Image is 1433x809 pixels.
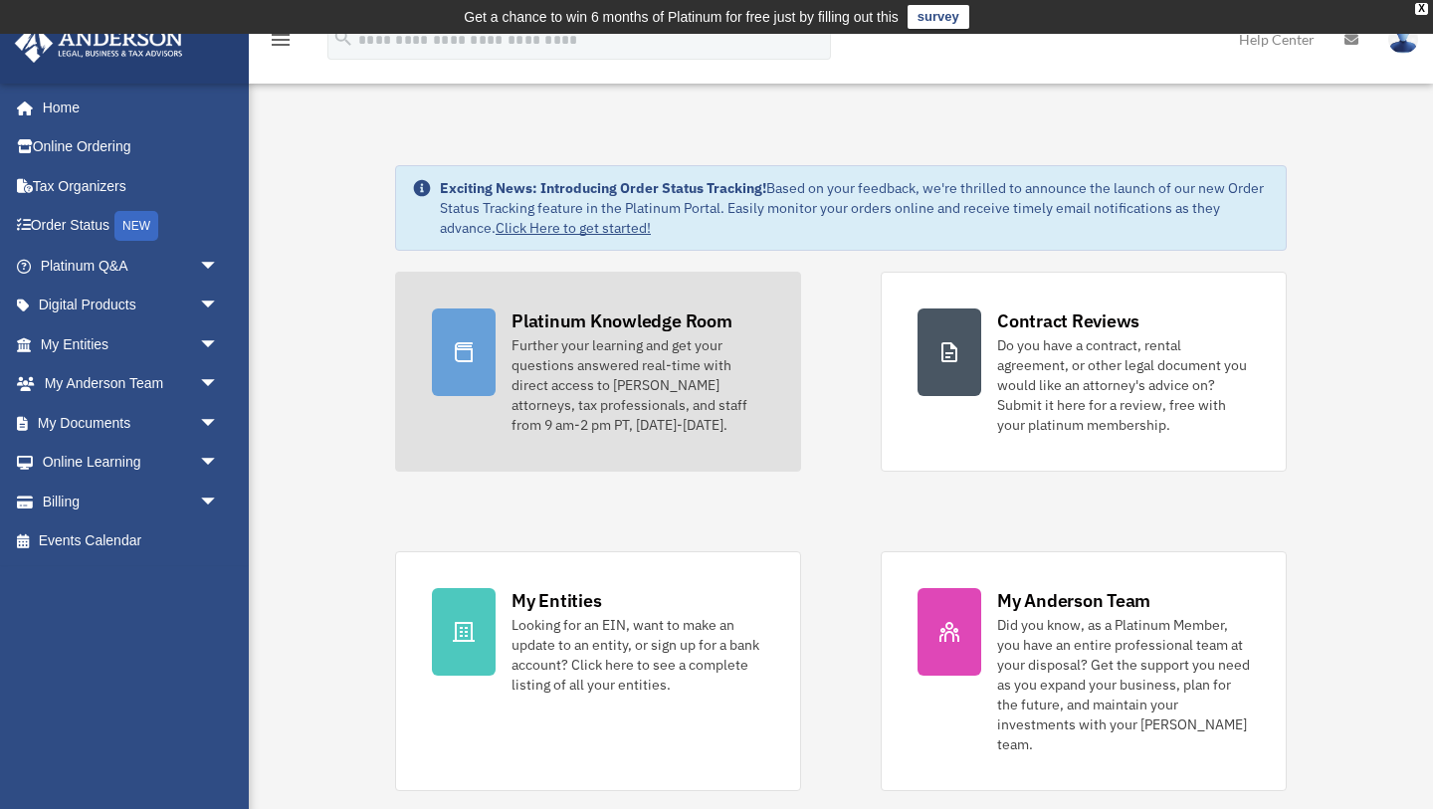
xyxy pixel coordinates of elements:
[332,27,354,49] i: search
[997,588,1150,613] div: My Anderson Team
[496,219,651,237] a: Click Here to get started!
[269,28,293,52] i: menu
[14,324,249,364] a: My Entitiesarrow_drop_down
[395,551,801,791] a: My Entities Looking for an EIN, want to make an update to an entity, or sign up for a bank accoun...
[997,615,1250,754] div: Did you know, as a Platinum Member, you have an entire professional team at your disposal? Get th...
[14,364,249,404] a: My Anderson Teamarrow_drop_down
[440,178,1270,238] div: Based on your feedback, we're thrilled to announce the launch of our new Order Status Tracking fe...
[908,5,969,29] a: survey
[199,482,239,522] span: arrow_drop_down
[997,335,1250,435] div: Do you have a contract, rental agreement, or other legal document you would like an attorney's ad...
[14,482,249,521] a: Billingarrow_drop_down
[512,308,732,333] div: Platinum Knowledge Room
[395,272,801,472] a: Platinum Knowledge Room Further your learning and get your questions answered real-time with dire...
[512,335,764,435] div: Further your learning and get your questions answered real-time with direct access to [PERSON_NAM...
[199,364,239,405] span: arrow_drop_down
[14,206,249,247] a: Order StatusNEW
[14,286,249,325] a: Digital Productsarrow_drop_down
[512,615,764,695] div: Looking for an EIN, want to make an update to an entity, or sign up for a bank account? Click her...
[199,286,239,326] span: arrow_drop_down
[14,443,249,483] a: Online Learningarrow_drop_down
[440,179,766,197] strong: Exciting News: Introducing Order Status Tracking!
[881,551,1287,791] a: My Anderson Team Did you know, as a Platinum Member, you have an entire professional team at your...
[199,246,239,287] span: arrow_drop_down
[1415,3,1428,15] div: close
[14,246,249,286] a: Platinum Q&Aarrow_drop_down
[881,272,1287,472] a: Contract Reviews Do you have a contract, rental agreement, or other legal document you would like...
[14,166,249,206] a: Tax Organizers
[14,127,249,167] a: Online Ordering
[14,521,249,561] a: Events Calendar
[14,403,249,443] a: My Documentsarrow_drop_down
[1388,25,1418,54] img: User Pic
[199,403,239,444] span: arrow_drop_down
[199,324,239,365] span: arrow_drop_down
[464,5,899,29] div: Get a chance to win 6 months of Platinum for free just by filling out this
[199,443,239,484] span: arrow_drop_down
[14,88,239,127] a: Home
[114,211,158,241] div: NEW
[269,35,293,52] a: menu
[9,24,189,63] img: Anderson Advisors Platinum Portal
[997,308,1139,333] div: Contract Reviews
[512,588,601,613] div: My Entities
